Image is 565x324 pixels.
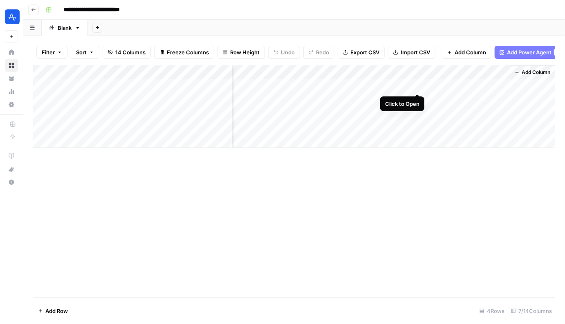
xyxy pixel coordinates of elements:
[5,7,18,27] button: Workspace: Amplitude
[115,48,146,56] span: 14 Columns
[71,46,99,59] button: Sort
[5,163,18,176] button: What's new?
[522,69,551,76] span: Add Column
[5,59,18,72] a: Browse
[554,49,561,56] div: 1
[154,46,214,59] button: Freeze Columns
[5,176,18,189] button: Help + Support
[338,46,385,59] button: Export CSV
[508,304,555,317] div: 7/14 Columns
[401,48,430,56] span: Import CSV
[5,85,18,98] a: Usage
[476,304,508,317] div: 4 Rows
[495,46,564,59] button: Add Power Agent1
[58,24,72,32] div: Blank
[5,72,18,85] a: Your Data
[507,48,552,56] span: Add Power Agent
[5,98,18,111] a: Settings
[5,163,18,175] div: What's new?
[303,46,334,59] button: Redo
[388,46,435,59] button: Import CSV
[268,46,300,59] button: Undo
[36,46,67,59] button: Filter
[103,46,151,59] button: 14 Columns
[316,48,329,56] span: Redo
[442,46,491,59] button: Add Column
[45,307,68,315] span: Add Row
[5,9,20,24] img: Amplitude Logo
[42,48,55,56] span: Filter
[76,48,87,56] span: Sort
[455,48,486,56] span: Add Column
[281,48,295,56] span: Undo
[5,150,18,163] a: AirOps Academy
[33,304,73,317] button: Add Row
[42,20,87,36] a: Blank
[5,46,18,59] a: Home
[230,48,260,56] span: Row Height
[350,48,379,56] span: Export CSV
[167,48,209,56] span: Freeze Columns
[385,100,419,108] div: Click to Open
[511,67,554,78] button: Add Column
[217,46,265,59] button: Row Height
